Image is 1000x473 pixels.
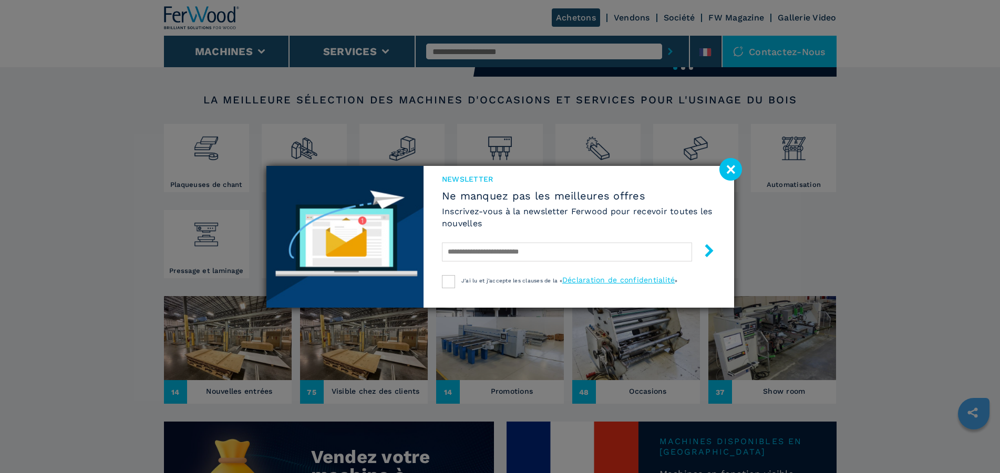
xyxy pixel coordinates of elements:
[562,276,675,284] a: Déclaration de confidentialité
[442,205,716,229] h6: Inscrivez-vous à la newsletter Ferwood pour recevoir toutes les nouvelles
[461,278,562,283] span: J'ai lu et j'accepte les clauses de la «
[675,278,677,283] span: »
[266,166,424,308] img: Newsletter image
[692,240,716,265] button: submit-button
[442,174,716,184] span: Newsletter
[442,190,716,202] span: Ne manquez pas les meilleures offres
